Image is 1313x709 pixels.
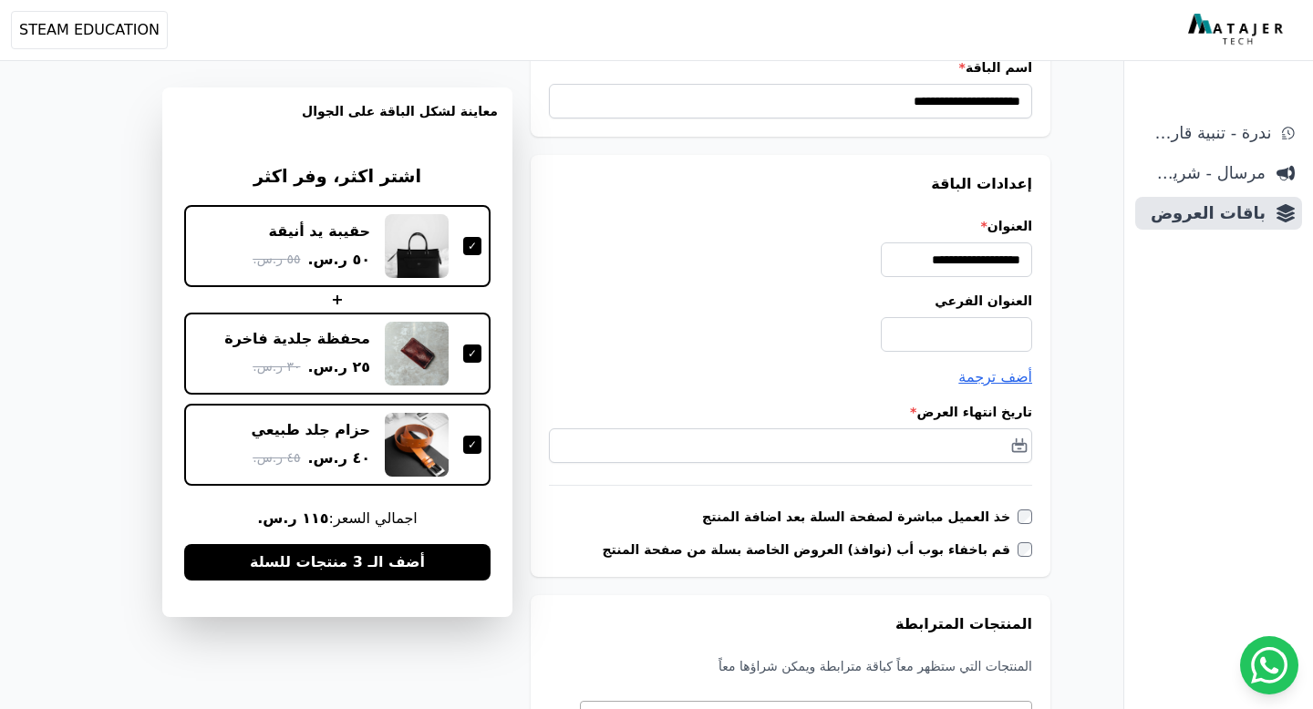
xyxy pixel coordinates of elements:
[253,448,300,468] span: ٤٥ ر.س.
[549,58,1032,77] label: اسم الباقة
[269,221,370,241] div: حقيبة يد أنيقة
[307,249,370,271] span: ٥٠ ر.س.
[250,551,425,573] span: أضف الـ 3 منتجات للسلة
[385,413,449,477] img: حزام جلد طبيعي
[385,214,449,278] img: حقيبة يد أنيقة
[252,420,371,440] div: حزام جلد طبيعي
[19,19,160,41] span: STEAM EDUCATION
[307,356,370,378] span: ٢٥ ر.س.
[307,447,370,469] span: ٤٠ ر.س.
[385,322,449,385] img: محفظة جلدية فاخرة
[549,403,1032,421] label: تاريخ انتهاء العرض
[253,250,300,269] span: ٥٥ ر.س.
[958,368,1032,385] span: أضف ترجمة
[958,366,1032,388] button: أضف ترجمة
[184,508,491,529] span: اجمالي السعر:
[184,289,491,311] div: +
[602,540,1018,559] label: قم باخفاء بوب أب (نوافذ) العروض الخاصة بسلة من صفحة المنتج
[549,292,1032,310] label: العنوان الفرعي
[184,544,491,581] button: أضف الـ 3 منتجات للسلة
[702,508,1018,526] label: خذ العميل مباشرة لصفحة السلة بعد اضافة المنتج
[11,11,168,49] button: STEAM EDUCATION
[1142,200,1266,226] span: باقات العروض
[549,217,1032,235] label: العنوان
[184,164,491,190] h3: اشتر اكثر، وفر اكثر
[1142,160,1266,186] span: مرسال - شريط دعاية
[1188,14,1287,46] img: MatajerTech Logo
[177,102,498,142] h3: معاينة لشكل الباقة على الجوال
[224,329,370,349] div: محفظة جلدية فاخرة
[549,173,1032,195] h3: إعدادات الباقة
[549,613,1032,635] h3: المنتجات المترابطة
[257,509,328,527] b: ١١٥ ر.س.
[253,357,300,376] span: ٣٠ ر.س.
[549,657,1032,675] p: المنتجات التي ستظهر معاً كباقة مترابطة ويمكن شراؤها معاً
[1142,120,1271,146] span: ندرة - تنبية قارب علي النفاذ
